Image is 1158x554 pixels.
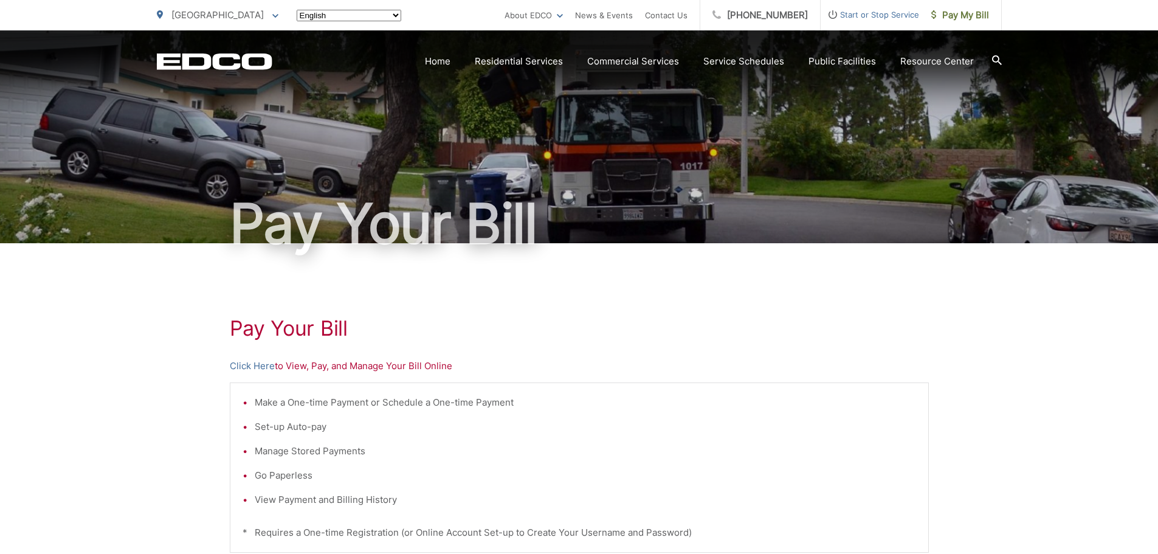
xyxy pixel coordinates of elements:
[900,54,974,69] a: Resource Center
[297,10,401,21] select: Select a language
[157,53,272,70] a: EDCD logo. Return to the homepage.
[171,9,264,21] span: [GEOGRAPHIC_DATA]
[230,359,929,373] p: to View, Pay, and Manage Your Bill Online
[645,8,688,23] a: Contact Us
[157,193,1002,254] h1: Pay Your Bill
[255,468,916,483] li: Go Paperless
[255,395,916,410] li: Make a One-time Payment or Schedule a One-time Payment
[475,54,563,69] a: Residential Services
[505,8,563,23] a: About EDCO
[425,54,450,69] a: Home
[703,54,784,69] a: Service Schedules
[808,54,876,69] a: Public Facilities
[230,359,275,373] a: Click Here
[931,8,989,23] span: Pay My Bill
[255,493,916,507] li: View Payment and Billing History
[255,444,916,459] li: Manage Stored Payments
[587,54,679,69] a: Commercial Services
[243,525,916,540] p: * Requires a One-time Registration (or Online Account Set-up to Create Your Username and Password)
[575,8,633,23] a: News & Events
[230,316,929,341] h1: Pay Your Bill
[255,420,916,434] li: Set-up Auto-pay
